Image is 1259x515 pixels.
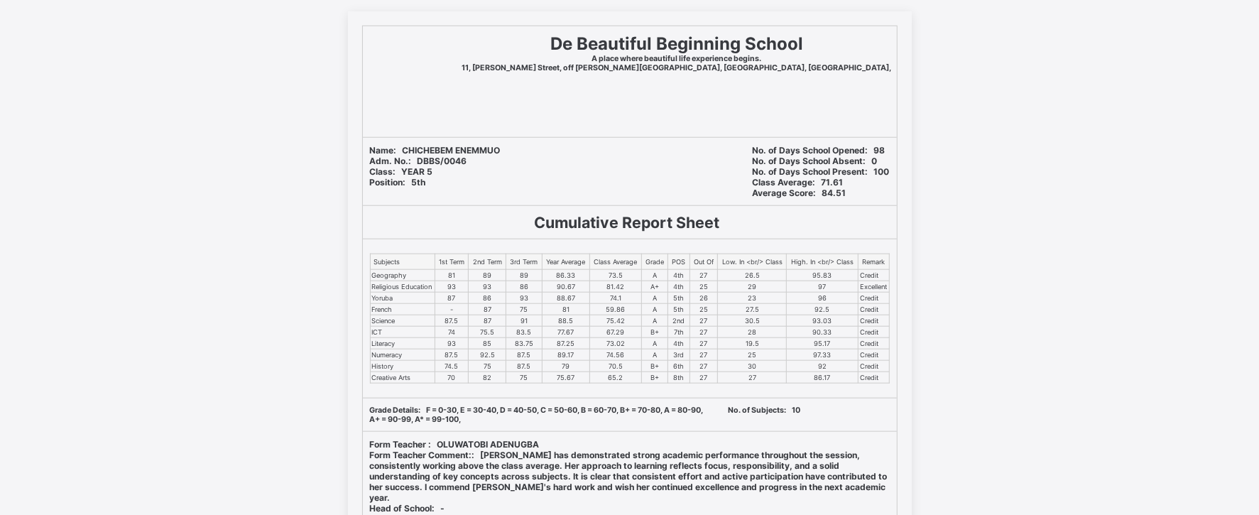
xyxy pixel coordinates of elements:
td: 92.5 [787,304,858,315]
b: Head of School: [370,503,435,514]
td: 95.17 [787,338,858,349]
td: 89 [469,270,506,281]
td: 5th [668,304,690,315]
td: 26 [690,293,718,304]
td: 90.67 [542,281,589,293]
td: 4th [668,281,690,293]
td: 87.5 [506,361,543,372]
td: 27 [690,349,718,361]
td: 73.5 [589,270,641,281]
td: 93 [435,338,469,349]
td: Credit [858,361,889,372]
b: Class Average: [753,177,816,188]
td: 30 [718,361,787,372]
td: 88.5 [542,315,589,327]
td: 65.2 [589,372,641,384]
td: 6th [668,361,690,372]
td: 87.5 [435,349,469,361]
td: - [435,304,469,315]
td: 75 [506,372,543,384]
td: 29 [718,281,787,293]
td: 87 [469,315,506,327]
td: Geography [370,270,435,281]
td: Credit [858,372,889,384]
td: 74.56 [589,349,641,361]
td: 5th [668,293,690,304]
td: Credit [858,304,889,315]
td: 59.86 [589,304,641,315]
b: Form Teacher : [370,439,432,450]
td: 89 [506,270,543,281]
td: 30.5 [718,315,787,327]
td: 3rd [668,349,690,361]
td: French [370,304,435,315]
span: 10 [728,406,800,415]
th: 2nd Term [469,254,506,270]
td: B+ [641,372,668,384]
th: Low. In <br/> Class [718,254,787,270]
td: 28 [718,327,787,338]
td: 73.02 [589,338,641,349]
td: 81.42 [589,281,641,293]
span: F = 0-30, E = 30-40, D = 40-50, C = 50-60, B = 60-70, B+ = 70-80, A = 80-90, A+ = 90-99, A* = 99-... [370,406,704,424]
span: 11, [PERSON_NAME] Street, off [PERSON_NAME][GEOGRAPHIC_DATA], [GEOGRAPHIC_DATA], [GEOGRAPHIC_DATA], [462,63,892,72]
span: 98 [753,145,885,156]
td: A [641,349,668,361]
td: 27 [690,338,718,349]
td: 75 [506,304,543,315]
td: 95.83 [787,270,858,281]
td: 97.33 [787,349,858,361]
td: 75.42 [589,315,641,327]
td: 89.17 [542,349,589,361]
th: Remark [858,254,889,270]
b: No. of Subjects: [728,406,786,415]
th: Out Of [690,254,718,270]
td: 86.33 [542,270,589,281]
td: Yoruba [370,293,435,304]
th: Class Average [589,254,641,270]
span: CHICHEBEM ENEMMUO [370,145,501,156]
td: 82 [469,372,506,384]
span: 84.51 [753,188,846,198]
td: Excellent [858,281,889,293]
b: Cumulative Report Sheet [534,213,719,232]
td: 67.29 [589,327,641,338]
td: A+ [641,281,668,293]
td: 87.25 [542,338,589,349]
td: 93 [506,293,543,304]
td: ICT [370,327,435,338]
span: OLUWATOBI ADENUGBA [370,439,540,450]
td: 87.5 [435,315,469,327]
td: A [641,338,668,349]
td: 2nd [668,315,690,327]
span: [PERSON_NAME] has demonstrated strong academic performance throughout the session, consistently w... [370,450,888,503]
td: 93 [469,281,506,293]
td: 27 [690,327,718,338]
td: 70 [435,372,469,384]
td: B+ [641,327,668,338]
td: Literacy [370,338,435,349]
td: 27 [690,315,718,327]
th: POS [668,254,690,270]
b: No. of Days School Absent: [753,156,866,166]
td: 83.5 [506,327,543,338]
td: 25 [690,281,718,293]
td: Credit [858,293,889,304]
td: 91 [506,315,543,327]
th: Year Average [542,254,589,270]
td: 26.5 [718,270,787,281]
b: No. of Days School Present: [753,166,868,177]
td: Credit [858,338,889,349]
span: YEAR 5 [370,166,433,177]
td: 86.17 [787,372,858,384]
td: Science [370,315,435,327]
td: 81 [542,304,589,315]
td: Creative Arts [370,372,435,384]
th: Grade [641,254,668,270]
td: A [641,315,668,327]
b: Form Teacher Comment:: [370,450,475,460]
td: 86 [506,281,543,293]
b: Grade Details: [370,406,421,415]
span: 5th [370,177,426,188]
td: 27 [718,372,787,384]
